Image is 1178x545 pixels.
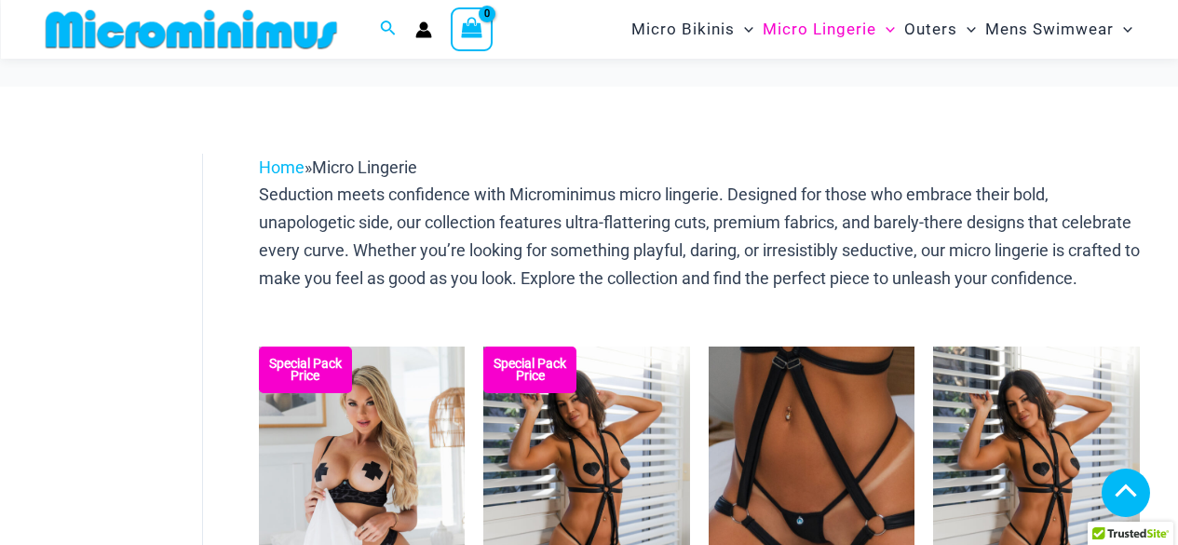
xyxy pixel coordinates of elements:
span: Menu Toggle [876,6,895,53]
span: Micro Lingerie [312,157,417,177]
span: Menu Toggle [1114,6,1132,53]
span: Outers [904,6,957,53]
b: Special Pack Price [259,358,352,382]
b: Special Pack Price [483,358,576,382]
span: Micro Bikinis [631,6,735,53]
a: View Shopping Cart, empty [451,7,494,50]
a: Micro BikinisMenu ToggleMenu Toggle [627,6,758,53]
a: Home [259,157,305,177]
a: Account icon link [415,21,432,38]
span: Mens Swimwear [985,6,1114,53]
span: Menu Toggle [735,6,753,53]
img: MM SHOP LOGO FLAT [38,8,345,50]
span: Micro Lingerie [763,6,876,53]
nav: Site Navigation [624,3,1141,56]
a: OutersMenu ToggleMenu Toggle [900,6,981,53]
a: Mens SwimwearMenu ToggleMenu Toggle [981,6,1137,53]
span: Menu Toggle [957,6,976,53]
a: Micro LingerieMenu ToggleMenu Toggle [758,6,900,53]
span: » [259,157,417,177]
p: Seduction meets confidence with Microminimus micro lingerie. Designed for those who embrace their... [259,181,1140,292]
iframe: TrustedSite Certified [47,139,214,511]
a: Search icon link [380,18,397,41]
